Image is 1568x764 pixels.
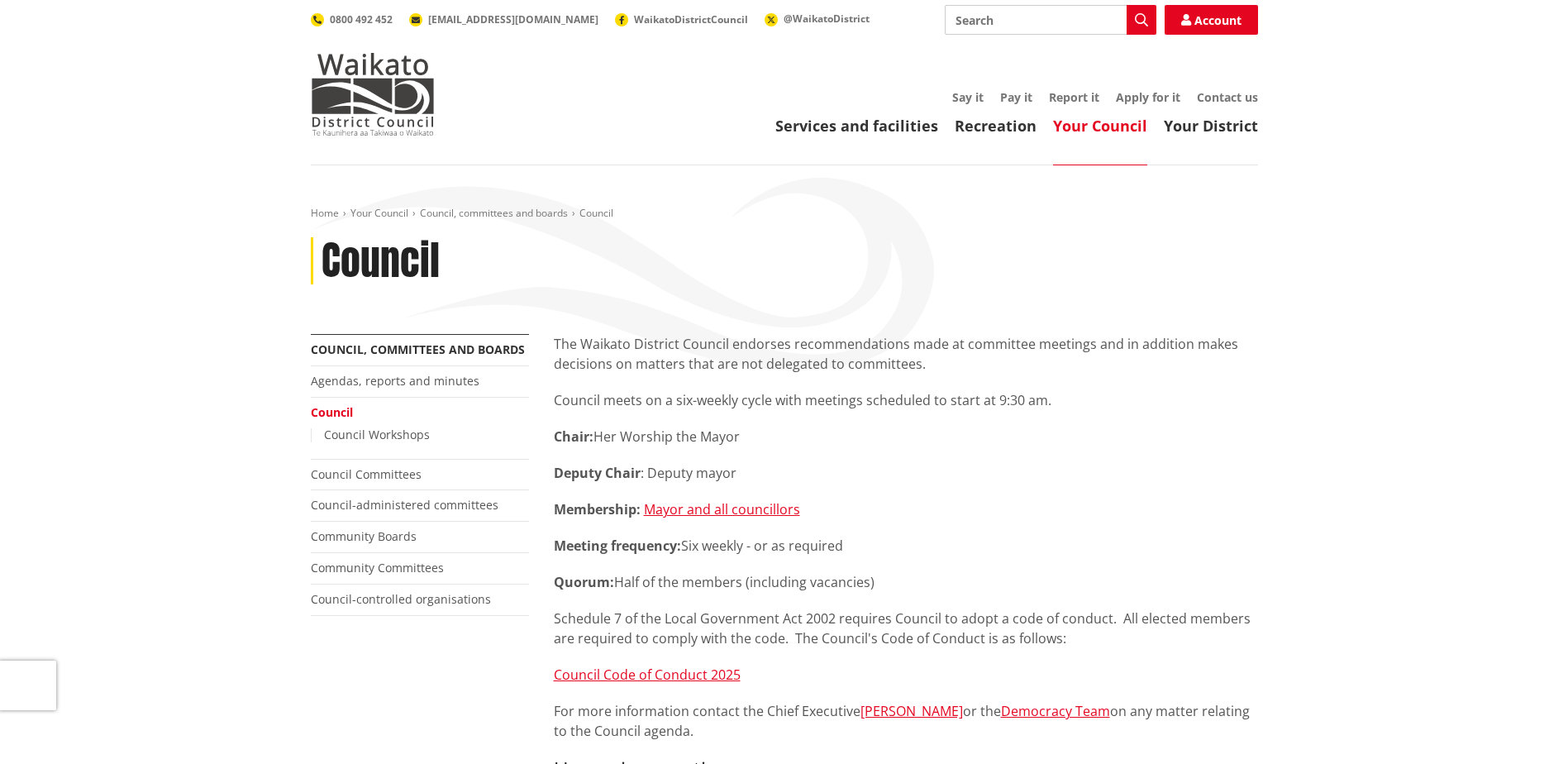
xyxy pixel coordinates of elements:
p: Schedule 7 of the Local Government Act 2002 requires Council to adopt a code of conduct. All elec... [554,609,1258,648]
a: Council-administered committees [311,497,498,513]
p: : Deputy mayor [554,463,1258,483]
a: 0800 492 452 [311,12,393,26]
p: The Waikato District Council endorses recommendations made at committee meetings and in addition ... [554,334,1258,374]
a: Council Code of Conduct 2025 [554,666,741,684]
a: Home [311,206,339,220]
a: Council [311,404,353,420]
a: Your District [1164,116,1258,136]
a: Account [1165,5,1258,35]
p: For more information contact the Chief Executive or the on any matter relating to the Council age... [554,701,1258,741]
a: Apply for it [1116,89,1180,105]
p: Half of the members (including vacancies) [554,572,1258,592]
p: Council meets on a six-weekly cycle with meetings scheduled to start at 9:30 am. [554,390,1258,410]
img: Waikato District Council - Te Kaunihera aa Takiwaa o Waikato [311,53,435,136]
p: Her Worship the Mayor [554,427,1258,446]
span: Council [579,206,613,220]
a: Your Council [350,206,408,220]
a: Council Committees [311,466,422,482]
span: [EMAIL_ADDRESS][DOMAIN_NAME] [428,12,598,26]
a: Services and facilities [775,116,938,136]
a: Contact us [1197,89,1258,105]
span: @WaikatoDistrict [784,12,870,26]
h1: Council [322,237,440,285]
a: [EMAIL_ADDRESS][DOMAIN_NAME] [409,12,598,26]
a: Report it [1049,89,1099,105]
a: Recreation [955,116,1037,136]
a: Your Council [1053,116,1147,136]
a: Mayor and all councillors [644,500,800,518]
a: Council, committees and boards [420,206,568,220]
a: Community Boards [311,528,417,544]
a: WaikatoDistrictCouncil [615,12,748,26]
span: WaikatoDistrictCouncil [634,12,748,26]
strong: Meeting frequency: [554,537,681,555]
span: 0800 492 452 [330,12,393,26]
a: Council Workshops [324,427,430,442]
strong: Quorum: [554,573,614,591]
a: Council-controlled organisations [311,591,491,607]
a: @WaikatoDistrict [765,12,870,26]
a: Say it [952,89,984,105]
a: Democracy Team [1001,702,1110,720]
strong: Membership: [554,500,641,518]
strong: Chair: [554,427,593,446]
strong: Deputy Chair [554,464,641,482]
a: Pay it [1000,89,1032,105]
a: [PERSON_NAME] [860,702,963,720]
a: Council, committees and boards [311,341,525,357]
a: Community Committees [311,560,444,575]
nav: breadcrumb [311,207,1258,221]
p: Six weekly - or as required [554,536,1258,556]
input: Search input [945,5,1156,35]
a: Agendas, reports and minutes [311,373,479,389]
